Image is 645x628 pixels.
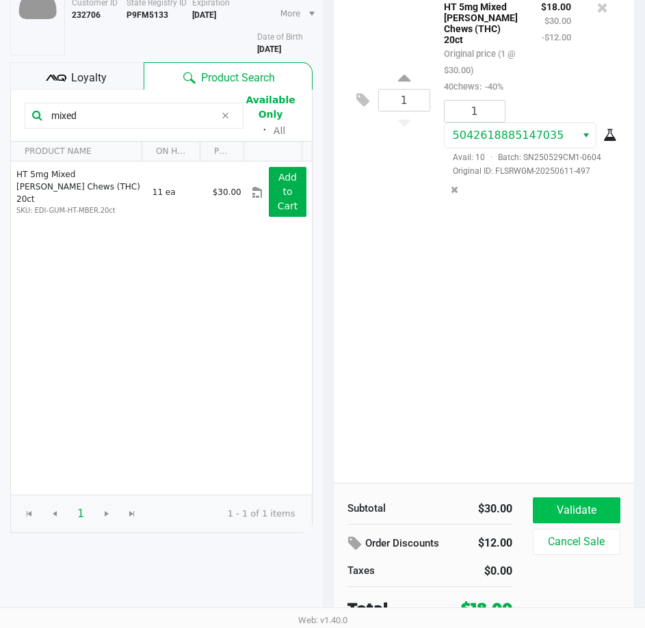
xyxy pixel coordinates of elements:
span: Avail: 10 Batch: SN250529CM1-0604 [444,153,601,162]
b: P9FM5133 [127,10,168,20]
small: 40chews: [444,81,503,92]
span: Go to the first page [24,508,35,519]
button: Validate [533,497,620,523]
button: Select [576,123,596,148]
span: Product Search [201,70,275,86]
th: ON HAND [142,142,200,161]
span: $30.00 [213,187,241,197]
span: Original ID: FLSRWGM-20250611-497 [444,165,614,177]
kendo-pager-info: 1 - 1 of 1 items [156,507,295,521]
small: Original price (1 @ $30.00) [444,49,515,75]
p: SKU: EDI-GUM-HT-MBER.20ct [16,205,141,215]
li: More [275,2,317,25]
div: Data table [11,142,312,495]
td: 11 ea [146,161,207,222]
span: -40% [482,81,503,92]
span: Date of Birth [257,32,303,42]
div: Subtotal [347,501,420,516]
b: 232706 [72,10,101,20]
div: $30.00 [440,501,512,517]
div: $0.00 [440,563,512,579]
span: Go to the next page [101,508,112,519]
th: PRICE [200,142,243,161]
span: Go to the previous page [49,508,60,519]
button: All [274,124,285,138]
b: [DATE] [192,10,216,20]
app-button-loader: Add to Cart [278,172,298,211]
button: Add to Cart [269,167,306,217]
button: Remove the package from the orderLine [445,177,464,202]
span: More [280,8,301,20]
span: Go to the next page [94,501,120,527]
small: $30.00 [544,16,571,26]
span: Go to the first page [16,501,42,527]
div: Total [347,597,440,620]
span: Go to the last page [119,501,145,527]
div: $12.00 [471,532,512,555]
span: Page 1 [68,501,94,527]
span: Loyalty [71,70,107,86]
span: ᛫ [256,124,274,137]
span: 5042618885147035 [453,129,564,142]
th: PRODUCT NAME [11,142,142,161]
span: Web: v1.40.0 [298,615,347,625]
span: Go to the previous page [42,501,68,527]
input: Scan or Search Products to Begin [46,105,215,126]
div: Order Discounts [347,532,451,556]
div: $18.00 [461,597,512,620]
span: Go to the last page [127,508,137,519]
td: HT 5mg Mixed [PERSON_NAME] Chews (THC) 20ct [11,161,146,222]
span: · [485,153,498,162]
small: -$12.00 [542,32,571,42]
div: Taxes [347,563,420,579]
b: [DATE] [257,44,281,54]
button: Cancel Sale [533,529,620,555]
